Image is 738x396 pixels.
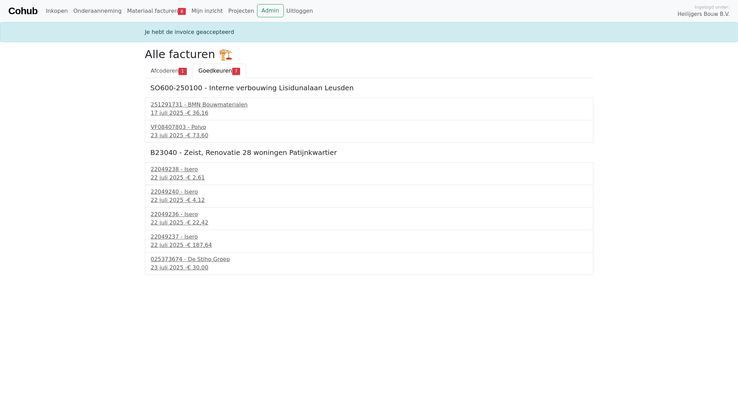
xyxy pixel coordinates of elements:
span: € 73,60 [187,132,208,139]
a: Materiaal facturen8 [124,4,189,18]
div: 22 juli 2025 - [151,241,587,249]
div: Je hebt de invoice geaccepteerd [141,28,598,36]
div: 22 juli 2025 - [151,219,587,227]
a: Onderaanneming [71,4,124,18]
div: 025373674 - De Stiho Groep [151,255,587,264]
span: € 36,16 [187,110,208,116]
span: € 187,64 [187,242,212,248]
a: 22049237 - Isero22 juli 2025 -€ 187,64 [151,233,587,249]
a: Uitloggen [284,4,316,18]
div: 251291731 - BMN Bouwmaterialen [151,101,587,109]
div: 22049236 - Isero [151,210,587,219]
a: 251291731 - BMN Bouwmaterialen17 juli 2025 -€ 36,16 [151,101,587,117]
a: 22049236 - Isero22 juli 2025 -€ 22,42 [151,210,587,227]
div: 17 juli 2025 - [151,109,587,117]
a: 22049240 - Isero22 juli 2025 -€ 4,12 [151,188,587,204]
a: Projecten [226,4,257,18]
span: 1 [179,68,186,75]
span: € 2,61 [187,174,205,181]
a: 025373674 - De Stiho Groep23 juli 2025 -€ 30,00 [151,255,587,272]
a: 22049238 - Isero22 juli 2025 -€ 2,61 [151,165,587,182]
div: 23 juli 2025 - [151,264,587,272]
span: Ingelogd onder: [694,4,730,10]
a: Afcoderen1 [145,64,193,78]
a: Inkopen [43,4,70,18]
span: 8 [178,8,186,15]
span: € 30,00 [187,264,208,271]
span: Afcoderen [151,67,179,74]
div: 22049237 - Isero [151,233,587,241]
div: 22049240 - Isero [151,188,587,196]
h5: SO600-250100 - Interne verbouwing Lisidunalaan Leusden [151,84,588,92]
a: Cohub [8,3,37,19]
div: 22 juli 2025 - [151,196,587,204]
span: Goedkeuren [199,67,232,74]
h2: Alle facturen 🏗️ [145,48,593,61]
a: Admin [257,4,284,17]
h5: B23040 - Zeist, Renovatie 28 woningen Patijnkwartier [151,148,588,157]
a: Goedkeuren7 [193,64,246,78]
div: 22049238 - Isero [151,165,587,174]
span: € 4,12 [187,197,205,203]
a: Mijn inzicht [189,4,226,18]
div: VF08407803 - Polvo [151,123,587,131]
div: 23 juli 2025 - [151,131,587,140]
span: Heilijgers Bouw B.V. [677,10,730,18]
a: VF08407803 - Polvo23 juli 2025 -€ 73,60 [151,123,587,140]
span: € 22,42 [187,219,208,226]
span: 7 [232,68,240,75]
div: 22 juli 2025 - [151,174,587,182]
